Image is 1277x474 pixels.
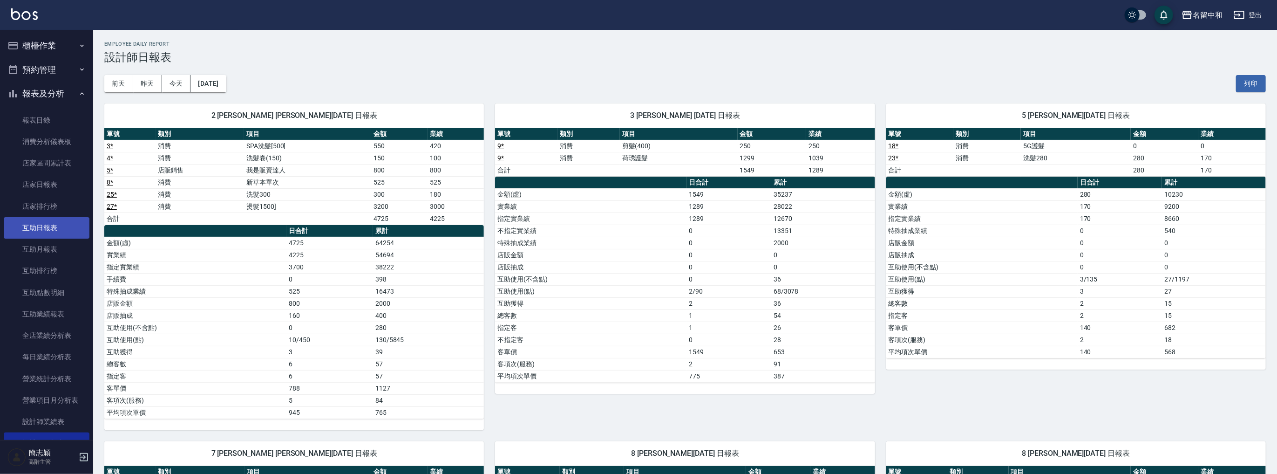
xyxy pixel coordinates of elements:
td: 0 [687,225,771,237]
td: 指定客 [104,370,286,382]
td: 2/90 [687,285,771,297]
td: 互助使用(點) [886,273,1078,285]
td: 3 [286,346,373,358]
td: 1549 [738,164,807,176]
td: 57 [373,370,484,382]
button: 前天 [104,75,133,92]
td: 消費 [557,152,620,164]
td: 26 [771,322,875,334]
td: 特殊抽成業績 [104,285,286,297]
td: 36 [771,273,875,285]
td: 店販金額 [104,297,286,309]
td: 互助獲得 [886,285,1078,297]
td: 1549 [687,346,771,358]
th: 金額 [1131,128,1198,140]
td: 4225 [428,213,484,225]
td: 合計 [104,213,156,225]
td: 1299 [738,152,807,164]
td: 387 [771,370,875,382]
td: 新草本單次 [244,176,371,188]
td: 38222 [373,261,484,273]
td: 合計 [886,164,954,176]
th: 項目 [244,128,371,140]
td: 550 [371,140,428,152]
button: 名留中和 [1178,6,1226,25]
td: 140 [1078,322,1162,334]
td: 3/135 [1078,273,1162,285]
td: 525 [428,176,484,188]
td: 總客數 [495,309,686,322]
td: 燙髮1500] [244,200,371,213]
td: 消費 [156,140,244,152]
td: 平均項次單價 [104,406,286,419]
td: 店販抽成 [495,261,686,273]
th: 單號 [495,128,557,140]
td: 平均項次單價 [495,370,686,382]
table: a dense table [495,128,875,177]
td: 91 [771,358,875,370]
a: 消費分析儀表板 [4,131,89,152]
td: 消費 [953,140,1021,152]
td: 180 [428,188,484,200]
button: 昨天 [133,75,162,92]
td: 0 [1078,237,1162,249]
td: 指定實業績 [495,213,686,225]
td: 客單價 [886,322,1078,334]
td: 2 [1078,309,1162,322]
td: 800 [428,164,484,176]
td: 170 [1198,152,1266,164]
th: 項目 [1021,128,1131,140]
a: 報表目錄 [4,110,89,131]
h3: 設計師日報表 [104,51,1266,64]
td: 525 [286,285,373,297]
button: 報表及分析 [4,82,89,106]
button: 今天 [162,75,191,92]
td: 指定實業績 [104,261,286,273]
td: 店販銷售 [156,164,244,176]
td: 39 [373,346,484,358]
th: 類別 [953,128,1021,140]
td: 0 [771,261,875,273]
th: 日合計 [1078,177,1162,189]
td: 1 [687,309,771,322]
td: 洗髮280 [1021,152,1131,164]
td: 0 [1131,140,1198,152]
td: 互助使用(點) [495,285,686,297]
td: 0 [687,273,771,285]
td: 手續費 [104,273,286,285]
td: 3200 [371,200,428,213]
td: 568 [1162,346,1266,358]
table: a dense table [886,128,1266,177]
td: 3000 [428,200,484,213]
td: 消費 [156,200,244,213]
td: 實業績 [104,249,286,261]
td: 互助獲得 [104,346,286,358]
table: a dense table [104,225,484,419]
td: 不指定實業績 [495,225,686,237]
td: 0 [1162,261,1266,273]
button: 櫃檯作業 [4,34,89,58]
button: [DATE] [190,75,226,92]
td: 2 [1078,334,1162,346]
td: 1289 [687,213,771,225]
th: 累計 [373,225,484,237]
a: 互助月報表 [4,239,89,260]
td: 540 [1162,225,1266,237]
td: 57 [373,358,484,370]
td: 3700 [286,261,373,273]
td: 1289 [806,164,875,176]
td: 店販金額 [886,237,1078,249]
td: 100 [428,152,484,164]
td: 800 [371,164,428,176]
td: 1289 [687,200,771,213]
td: 300 [371,188,428,200]
td: 280 [1131,164,1198,176]
td: 指定客 [886,309,1078,322]
span: 7 [PERSON_NAME] [PERSON_NAME][DATE] 日報表 [115,449,473,458]
td: 140 [1078,346,1162,358]
td: 金額(虛) [104,237,286,249]
td: 4725 [371,213,428,225]
td: 消費 [557,140,620,152]
td: 互助獲得 [495,297,686,309]
td: 洗髮300 [244,188,371,200]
